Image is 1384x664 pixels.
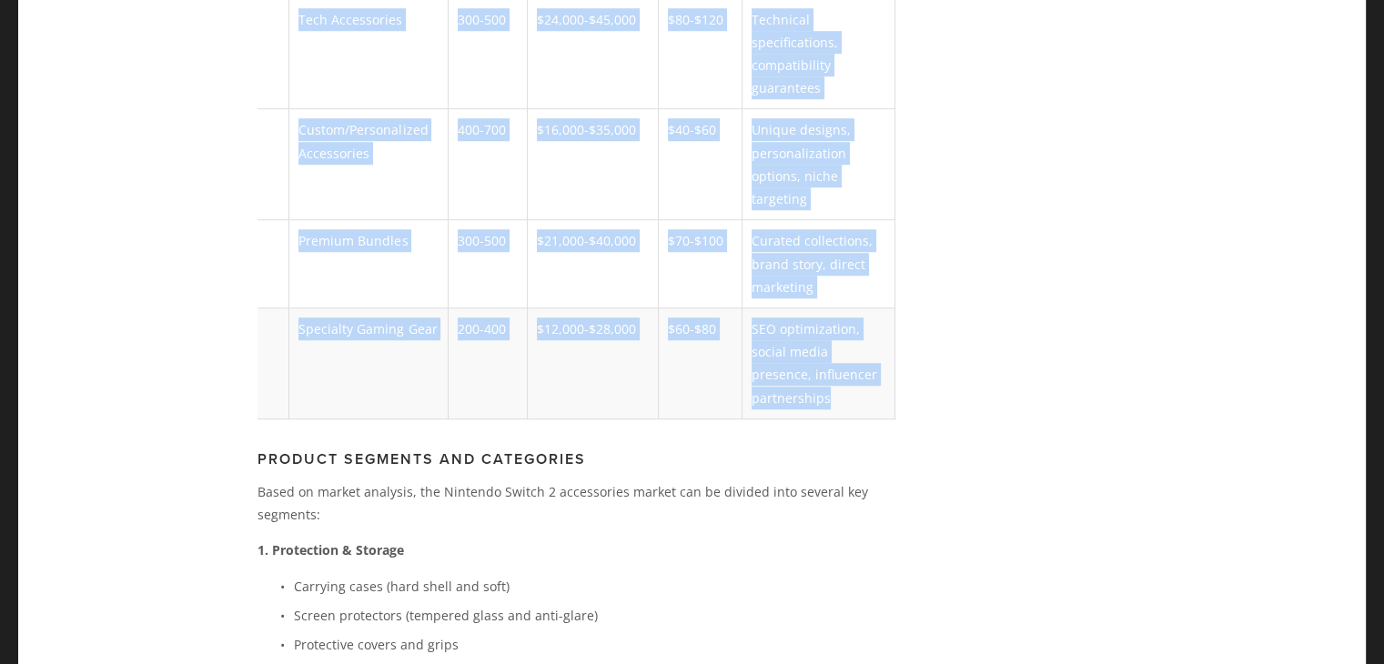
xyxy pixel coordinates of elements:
[658,109,742,220] td: $40-$60
[449,307,528,418] td: 200-400
[289,220,449,308] td: Premium Bundles
[294,633,895,656] p: Protective covers and grips
[528,109,659,220] td: $16,000-$35,000
[743,307,894,418] td: SEO optimization, social media presence, influencer partnerships
[528,307,659,418] td: $12,000-$28,000
[294,575,895,598] p: Carrying cases (hard shell and soft)
[289,109,449,220] td: Custom/Personalized Accessories
[258,480,895,526] p: Based on market analysis, the Nintendo Switch 2 accessories market can be divided into several ke...
[658,307,742,418] td: $60-$80
[258,450,895,468] h3: Product Segments and Categories
[528,220,659,308] td: $21,000-$40,000
[289,307,449,418] td: Specialty Gaming Gear
[743,109,894,220] td: Unique designs, personalization options, niche targeting
[743,220,894,308] td: Curated collections, brand story, direct marketing
[294,604,895,627] p: Screen protectors (tempered glass and anti-glare)
[449,220,528,308] td: 300-500
[258,541,404,558] strong: 1. Protection & Storage
[449,109,528,220] td: 400-700
[658,220,742,308] td: $70-$100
